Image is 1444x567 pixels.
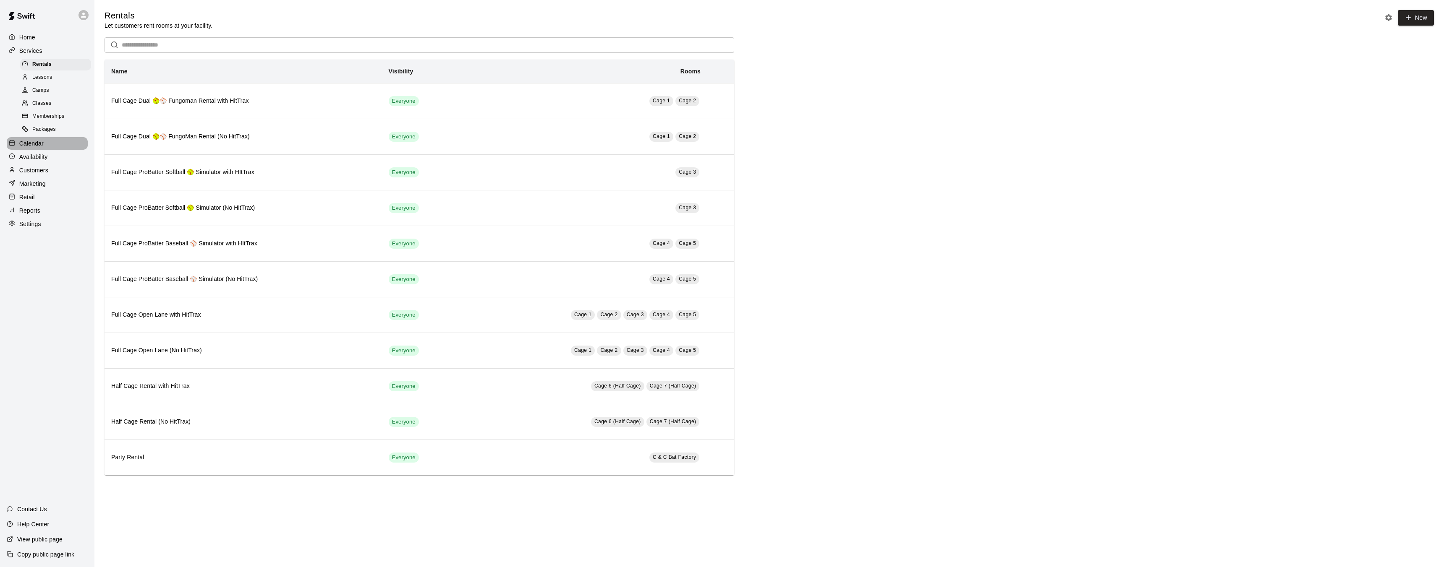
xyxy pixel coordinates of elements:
span: Cage 5 [679,276,696,282]
p: Home [19,33,35,42]
div: This service is visible to all of your customers [389,167,419,177]
span: Everyone [389,97,419,105]
span: Memberships [32,112,64,121]
p: Services [19,47,42,55]
h6: Full Cage ProBatter Baseball ⚾ Simulator (No HitTrax) [111,275,375,284]
a: Rentals [20,58,94,71]
h6: Half Cage Rental (No HitTrax) [111,417,375,427]
span: Cage 3 [679,205,696,211]
span: Cage 2 [679,98,696,104]
span: Everyone [389,454,419,462]
span: Cage 2 [679,133,696,139]
span: Everyone [389,169,419,177]
div: This service is visible to all of your customers [389,417,419,427]
div: Packages [20,124,91,135]
span: Cage 3 [627,312,644,317]
p: Settings [19,220,41,228]
div: This service is visible to all of your customers [389,274,419,284]
h6: Full Cage ProBatter Softball 🥎 Simulator (No HitTrax) [111,203,375,213]
span: Cage 5 [679,312,696,317]
h6: Full Cage ProBatter Baseball ⚾ Simulator with HItTrax [111,239,375,248]
h6: Full Cage Dual 🥎⚾ Fungoman Rental with HitTrax [111,96,375,106]
div: Memberships [20,111,91,122]
p: Calendar [19,139,44,148]
a: Packages [20,123,94,136]
h5: Rentals [105,10,212,21]
span: Everyone [389,382,419,390]
span: Cage 4 [653,240,670,246]
div: This service is visible to all of your customers [389,203,419,213]
div: This service is visible to all of your customers [389,381,419,391]
span: Cage 4 [653,312,670,317]
h6: Full Cage Open Lane (No HitTrax) [111,346,375,355]
p: View public page [17,535,63,544]
a: Customers [7,164,88,177]
span: Rentals [32,60,52,69]
span: Everyone [389,347,419,355]
div: This service is visible to all of your customers [389,239,419,249]
div: This service is visible to all of your customers [389,132,419,142]
b: Visibility [389,68,413,75]
div: Lessons [20,72,91,83]
a: Settings [7,218,88,230]
a: Services [7,44,88,57]
div: Retail [7,191,88,203]
p: Customers [19,166,48,174]
h6: Full Cage Open Lane with HitTrax [111,310,375,320]
div: Rentals [20,59,91,70]
p: Reports [19,206,40,215]
a: Availability [7,151,88,163]
a: Memberships [20,110,94,123]
p: Help Center [17,520,49,528]
span: Cage 7 (Half Cage) [650,383,696,389]
p: Availability [19,153,48,161]
span: Cage 1 [653,133,670,139]
p: Copy public page link [17,550,74,559]
h6: Party Rental [111,453,375,462]
a: Marketing [7,177,88,190]
span: Camps [32,86,49,95]
div: Reports [7,204,88,217]
a: Calendar [7,137,88,150]
span: Cage 1 [574,312,591,317]
h6: Full Cage Dual 🥎⚾ FungoMan Rental (No HitTrax) [111,132,375,141]
div: This service is visible to all of your customers [389,310,419,320]
div: Camps [20,85,91,96]
p: Let customers rent rooms at your facility. [105,21,212,30]
a: Classes [20,97,94,110]
a: New [1398,10,1434,26]
div: This service is visible to all of your customers [389,346,419,356]
span: C & C Bat Factory [653,454,696,460]
div: Classes [20,98,91,109]
span: Cage 1 [574,347,591,353]
span: Cage 3 [679,169,696,175]
a: Lessons [20,71,94,84]
span: Cage 4 [653,347,670,353]
span: Cage 2 [600,312,617,317]
span: Everyone [389,276,419,283]
h6: Full Cage ProBatter Softball 🥎 Simulator with HItTrax [111,168,375,177]
span: Cage 6 (Half Cage) [594,383,641,389]
p: Contact Us [17,505,47,513]
span: Cage 4 [653,276,670,282]
span: Everyone [389,133,419,141]
b: Rooms [680,68,701,75]
span: Everyone [389,204,419,212]
button: Rental settings [1382,11,1395,24]
span: Everyone [389,418,419,426]
p: Marketing [19,179,46,188]
span: Cage 3 [627,347,644,353]
a: Home [7,31,88,44]
div: This service is visible to all of your customers [389,453,419,463]
div: This service is visible to all of your customers [389,96,419,106]
span: Cage 5 [679,240,696,246]
span: Cage 5 [679,347,696,353]
b: Name [111,68,128,75]
table: simple table [105,60,734,475]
